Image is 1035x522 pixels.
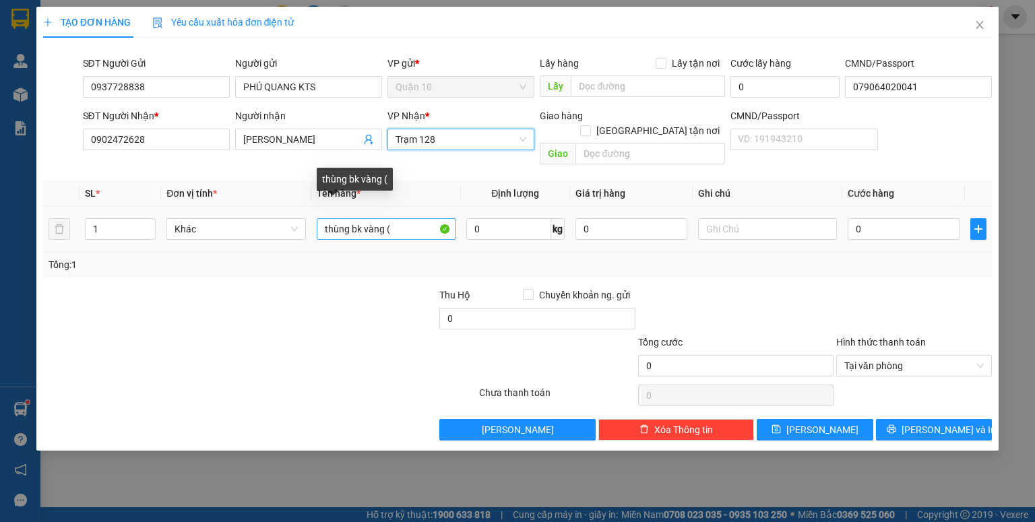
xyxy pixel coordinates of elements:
[730,108,877,123] div: CMND/Passport
[396,77,526,97] span: Quận 10
[83,56,230,71] div: SĐT Người Gửi
[43,17,131,28] span: TẠO ĐƠN HÀNG
[974,20,985,30] span: close
[152,18,163,28] img: icon
[363,134,374,145] span: user-add
[235,56,382,71] div: Người gửi
[83,108,230,123] div: SĐT Người Nhận
[49,218,70,240] button: delete
[482,422,554,437] span: [PERSON_NAME]
[439,290,470,300] span: Thu Hộ
[693,181,842,207] th: Ghi chú
[317,168,393,191] div: thùng bk vàng (
[666,56,725,71] span: Lấy tận nơi
[961,7,999,44] button: Close
[575,188,625,199] span: Giá trị hàng
[848,188,894,199] span: Cước hàng
[540,110,583,121] span: Giao hàng
[698,218,837,240] input: Ghi Chú
[439,419,595,441] button: [PERSON_NAME]
[49,257,400,272] div: Tổng: 1
[166,188,217,199] span: Đơn vị tính
[491,188,539,199] span: Định lượng
[540,143,575,164] span: Giao
[786,422,858,437] span: [PERSON_NAME]
[387,56,534,71] div: VP gửi
[43,18,53,27] span: plus
[876,419,993,441] button: printer[PERSON_NAME] và In
[478,385,636,409] div: Chưa thanh toán
[971,224,986,234] span: plus
[654,422,713,437] span: Xóa Thông tin
[575,218,687,240] input: 0
[757,419,873,441] button: save[PERSON_NAME]
[540,75,571,97] span: Lấy
[639,424,649,435] span: delete
[844,356,984,376] span: Tại văn phòng
[591,123,725,138] span: [GEOGRAPHIC_DATA] tận nơi
[772,424,781,435] span: save
[85,188,96,199] span: SL
[845,56,992,71] div: CMND/Passport
[730,58,791,69] label: Cước lấy hàng
[551,218,565,240] span: kg
[571,75,725,97] input: Dọc đường
[540,58,579,69] span: Lấy hàng
[836,337,926,348] label: Hình thức thanh toán
[152,17,294,28] span: Yêu cầu xuất hóa đơn điện tử
[534,288,635,302] span: Chuyển khoản ng. gửi
[887,424,896,435] span: printer
[235,108,382,123] div: Người nhận
[902,422,996,437] span: [PERSON_NAME] và In
[387,110,425,121] span: VP Nhận
[970,218,986,240] button: plus
[175,219,297,239] span: Khác
[730,76,840,98] input: Cước lấy hàng
[317,218,456,240] input: VD: Bàn, Ghế
[575,143,725,164] input: Dọc đường
[598,419,754,441] button: deleteXóa Thông tin
[638,337,683,348] span: Tổng cước
[396,129,526,150] span: Trạm 128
